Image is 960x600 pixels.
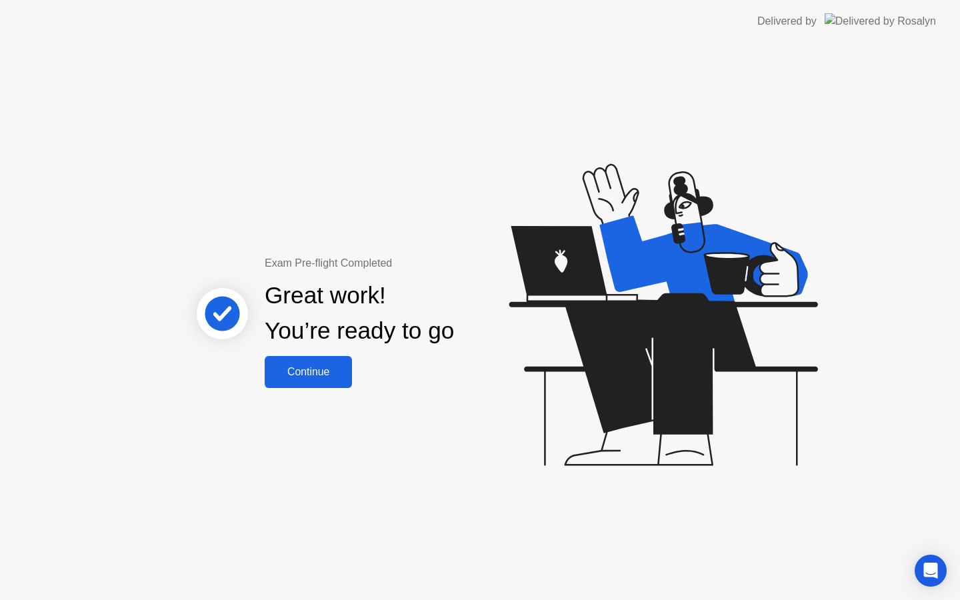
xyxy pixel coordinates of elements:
div: Exam Pre-flight Completed [265,255,540,271]
div: Open Intercom Messenger [915,555,947,587]
div: Great work! You’re ready to go [265,278,454,349]
img: Delivered by Rosalyn [825,13,936,29]
div: Delivered by [757,13,817,29]
div: Continue [269,366,348,378]
button: Continue [265,356,352,388]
